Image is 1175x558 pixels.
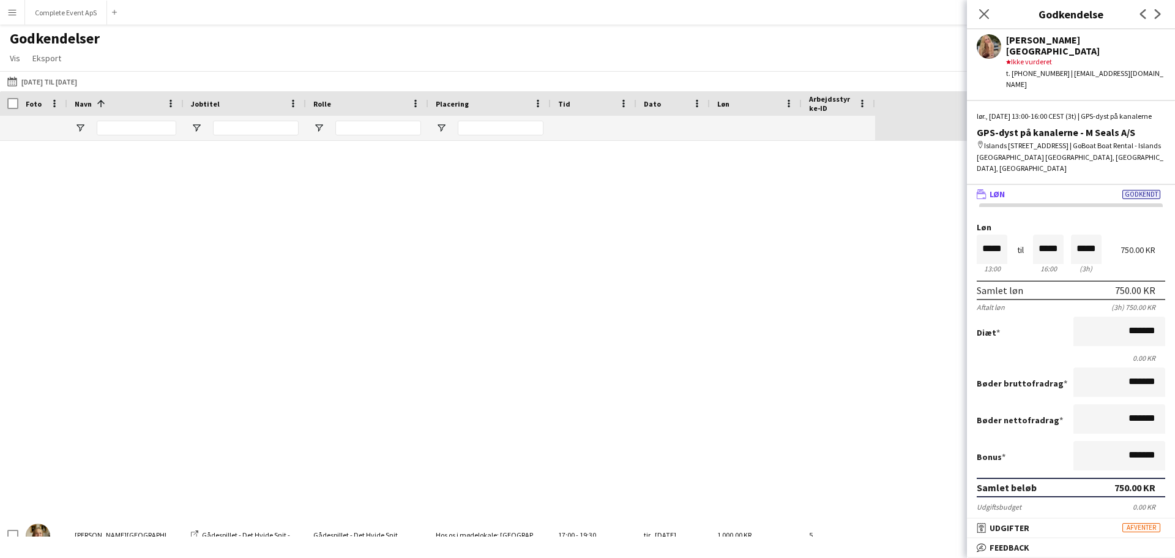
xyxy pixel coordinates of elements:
div: [PERSON_NAME][GEOGRAPHIC_DATA] [1006,34,1165,56]
mat-expansion-panel-header: Feedback [967,538,1175,557]
span: Godkendt [1122,190,1160,199]
div: GPS-dyst på kanalerne - M Seals A/S [977,127,1165,138]
img: Emilie Budde-Lund [26,524,50,548]
span: Løn [717,99,729,108]
span: Gådespillet - Det Hvide Snit - Dansk Alarmsikring [202,530,353,540]
span: Eksport [32,53,61,64]
div: t. [PHONE_NUMBER] | [EMAIL_ADDRESS][DOMAIN_NAME] [1006,68,1165,90]
mat-expansion-panel-header: LønGodkendt [967,185,1175,203]
div: tir., [DATE] [636,518,710,552]
input: Placering Filter Input [458,121,543,135]
div: (3h) 750.00 KR [1111,303,1165,312]
span: Løn [990,189,1005,200]
div: til [1017,246,1024,255]
div: Islands [STREET_ADDRESS] | GoBoat Boat Rental - Islands [GEOGRAPHIC_DATA] [GEOGRAPHIC_DATA], [GEO... [977,140,1165,174]
label: Bøder nettofradrag [977,415,1063,426]
span: 1 000.00 KR [717,530,752,540]
div: 3h [1071,264,1102,273]
div: 750.00 KR [1121,246,1165,255]
span: 17:00 [558,530,575,540]
span: Udgifter [990,522,1029,533]
label: Diæt [977,327,1000,338]
button: Complete Event ApS [25,1,107,25]
span: Tid [558,99,570,108]
div: 13:00 [977,264,1007,273]
span: Afventer [1122,523,1160,532]
div: Gådespillet - Det Hvide Snit [306,518,428,552]
a: Vis [5,50,25,66]
div: Aftalt løn [977,303,1005,312]
label: Bonus [977,451,1005,462]
div: lør., [DATE] 13:00-16:00 CEST (3t) | GPS-dyst på kanalerne [977,111,1165,122]
a: Gådespillet - Det Hvide Snit - Dansk Alarmsikring [191,530,353,540]
input: Rolle Filter Input [335,121,421,135]
div: 750.00 KR [1114,481,1155,494]
button: [DATE] til [DATE] [5,74,80,89]
div: 0.00 KR [1133,502,1165,511]
span: 19:30 [580,530,596,540]
input: Navn Filter Input [97,121,176,135]
div: 5 [802,518,875,552]
div: Udgiftsbudget [977,502,1021,511]
input: Jobtitel Filter Input [213,121,299,135]
button: Åbn Filtermenu [313,123,324,134]
label: Bøder bruttofradrag [977,378,1067,389]
button: Åbn Filtermenu [436,123,447,134]
a: Eksport [28,50,66,66]
span: - [576,530,578,540]
span: Foto [26,99,42,108]
span: Arbejdsstyrke-ID [809,94,853,113]
div: Ikke vurderet [1006,56,1165,67]
mat-expansion-panel-header: UdgifterAfventer [967,519,1175,537]
span: Vis [10,53,20,64]
div: [PERSON_NAME][GEOGRAPHIC_DATA] [67,518,184,552]
div: 0.00 KR [977,353,1165,363]
span: Feedback [990,542,1029,553]
span: Dato [644,99,661,108]
div: Samlet løn [977,284,1023,296]
div: Hos os i mødelokale: [GEOGRAPHIC_DATA] [428,518,551,552]
span: Placering [436,99,469,108]
span: Jobtitel [191,99,220,108]
span: Rolle [313,99,331,108]
h3: Godkendelse [967,6,1175,22]
div: 16:00 [1033,264,1064,273]
div: Samlet beløb [977,481,1037,494]
div: 750.00 KR [1115,284,1155,296]
span: Navn [75,99,92,108]
button: Åbn Filtermenu [75,123,86,134]
label: Løn [977,223,1165,232]
button: Åbn Filtermenu [191,123,202,134]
